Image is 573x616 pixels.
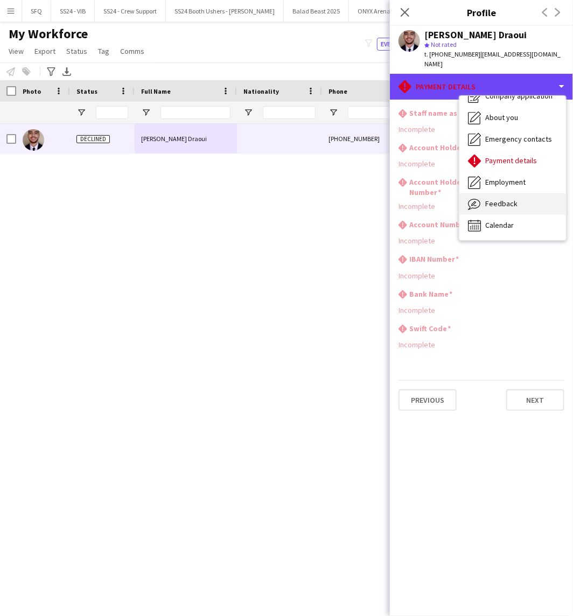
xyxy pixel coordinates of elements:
[95,1,166,22] button: SS24 - Crew Support
[141,87,171,95] span: Full Name
[45,65,58,78] app-action-btn: Advanced filters
[399,305,564,315] div: Incomplete
[409,220,472,229] h3: Account Number
[141,108,151,117] button: Open Filter Menu
[4,44,28,58] a: View
[116,44,149,58] a: Comms
[243,108,253,117] button: Open Filter Menu
[399,389,457,411] button: Previous
[424,50,561,68] span: | [EMAIL_ADDRESS][DOMAIN_NAME]
[34,46,55,56] span: Export
[9,26,88,42] span: My Workforce
[409,143,490,152] h3: Account Holder Name
[329,87,347,95] span: Phone
[62,44,92,58] a: Status
[96,106,128,119] input: Status Filter Input
[485,220,514,230] span: Calendar
[329,108,338,117] button: Open Filter Menu
[409,289,452,299] h3: Bank Name
[459,129,566,150] div: Emergency contacts
[485,199,518,208] span: Feedback
[30,44,60,58] a: Export
[76,87,97,95] span: Status
[9,46,24,56] span: View
[459,107,566,129] div: About you
[399,236,564,246] div: Incomplete
[399,159,564,169] div: Incomplete
[459,193,566,215] div: Feedback
[390,5,573,19] h3: Profile
[459,86,566,107] div: Company application
[322,124,460,153] div: [PHONE_NUMBER]
[431,40,457,48] span: Not rated
[459,150,566,172] div: Payment details
[23,87,41,95] span: Photo
[485,134,552,144] span: Emergency contacts
[243,87,279,95] span: Nationality
[390,74,573,100] div: Payment details
[459,215,566,236] div: Calendar
[409,324,451,333] h3: Swift Code
[424,30,527,40] div: [PERSON_NAME] Draoui
[94,44,114,58] a: Tag
[424,50,480,58] span: t. [PHONE_NUMBER]
[166,1,284,22] button: SS24 Booth Ushers - [PERSON_NAME]
[399,201,564,211] div: Incomplete
[60,65,73,78] app-action-btn: Export XLSX
[459,172,566,193] div: Employment
[377,38,431,51] button: Everyone8,313
[409,108,556,118] h3: Staff name as per the National ID/ Iqama
[409,177,564,197] h3: Account Holder National ID/ Iqama Number
[76,108,86,117] button: Open Filter Menu
[23,129,44,151] img: Anas Ghurs Draoui
[263,106,316,119] input: Nationality Filter Input
[348,106,453,119] input: Phone Filter Input
[160,106,230,119] input: Full Name Filter Input
[284,1,349,22] button: Balad Beast 2025
[76,135,110,143] span: Declined
[349,1,414,22] button: ONYX Arena 2025
[409,254,459,264] h3: IBAN Number
[485,91,553,101] span: Company application
[485,113,518,122] span: About you
[98,46,109,56] span: Tag
[399,124,564,134] div: Incomplete
[485,177,526,187] span: Employment
[399,340,564,349] div: Incomplete
[120,46,144,56] span: Comms
[22,1,51,22] button: SFQ
[485,156,537,165] span: Payment details
[141,135,207,143] span: [PERSON_NAME] Draoui
[399,271,564,281] div: Incomplete
[66,46,87,56] span: Status
[51,1,95,22] button: SS24 - VIB
[506,389,564,411] button: Next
